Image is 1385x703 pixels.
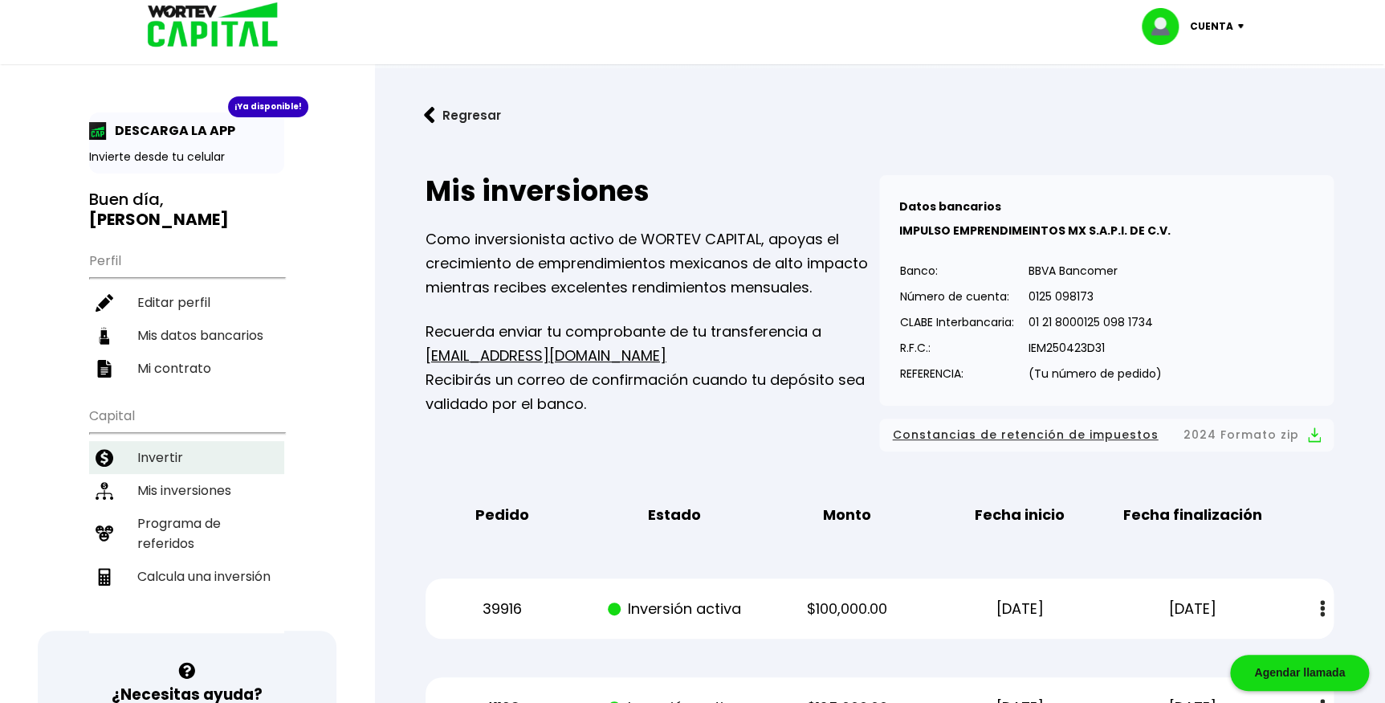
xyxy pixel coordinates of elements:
b: Fecha inicio [975,503,1065,527]
a: [EMAIL_ADDRESS][DOMAIN_NAME] [426,345,666,366]
p: [DATE] [1119,597,1265,621]
p: 0125 098173 [1028,284,1161,309]
p: [DATE] [947,597,1093,621]
p: Como inversionista activo de WORTEV CAPITAL, apoyas el crecimiento de emprendimientos mexicanos d... [426,227,880,300]
img: inversiones-icon.6695dc30.svg [96,482,113,500]
p: Invierte desde tu celular [89,149,284,166]
p: 01 21 8000125 098 1734 [1028,310,1161,334]
p: Recuerda enviar tu comprobante de tu transferencia a Recibirás un correo de confirmación cuando t... [426,320,880,416]
span: Constancias de retención de impuestos [892,425,1158,445]
p: Número de cuenta: [899,284,1013,309]
a: Mis datos bancarios [89,319,284,352]
b: IMPULSO EMPRENDIMEINTOS MX S.A.P.I. DE C.V. [898,223,1170,239]
a: Invertir [89,441,284,474]
b: Estado [648,503,701,527]
p: IEM250423D31 [1028,336,1161,360]
p: DESCARGA LA APP [107,121,235,141]
div: ¡Ya disponible! [228,96,308,117]
img: profile-image [1142,8,1190,45]
img: app-icon [89,122,107,140]
ul: Perfil [89,243,284,385]
a: Editar perfil [89,286,284,319]
img: calculadora-icon.17d418c4.svg [96,568,113,586]
h3: Buen día, [89,190,284,230]
p: REFERENCIA: [899,362,1013,386]
p: 39916 [430,597,575,621]
img: recomiendanos-icon.9b8e9327.svg [96,525,113,542]
a: Calcula una inversión [89,560,284,593]
p: (Tu número de pedido) [1028,362,1161,386]
b: Fecha finalización [1122,503,1261,527]
p: $100,000.00 [775,597,920,621]
h2: Mis inversiones [426,175,880,207]
p: Banco: [899,259,1013,283]
a: Programa de referidos [89,507,284,560]
div: Agendar llamada [1230,655,1369,691]
a: Mi contrato [89,352,284,385]
b: Datos bancarios [898,198,1000,215]
button: Constancias de retención de impuestos2024 Formato zip [892,425,1321,445]
img: invertir-icon.b3b967d7.svg [96,449,113,467]
img: icon-down [1233,24,1255,29]
a: flecha izquierdaRegresar [400,94,1359,137]
img: flecha izquierda [424,107,435,124]
img: editar-icon.952d3147.svg [96,294,113,312]
b: Monto [823,503,871,527]
img: datos-icon.10cf9172.svg [96,327,113,345]
a: Mis inversiones [89,474,284,507]
p: CLABE Interbancaria: [899,310,1013,334]
img: contrato-icon.f2db500c.svg [96,360,113,378]
button: Regresar [400,94,525,137]
p: R.F.C.: [899,336,1013,360]
b: Pedido [475,503,529,527]
p: BBVA Bancomer [1028,259,1161,283]
ul: Capital [89,398,284,633]
p: Cuenta [1190,14,1233,39]
b: [PERSON_NAME] [89,208,229,231]
p: Inversión activa [602,597,747,621]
